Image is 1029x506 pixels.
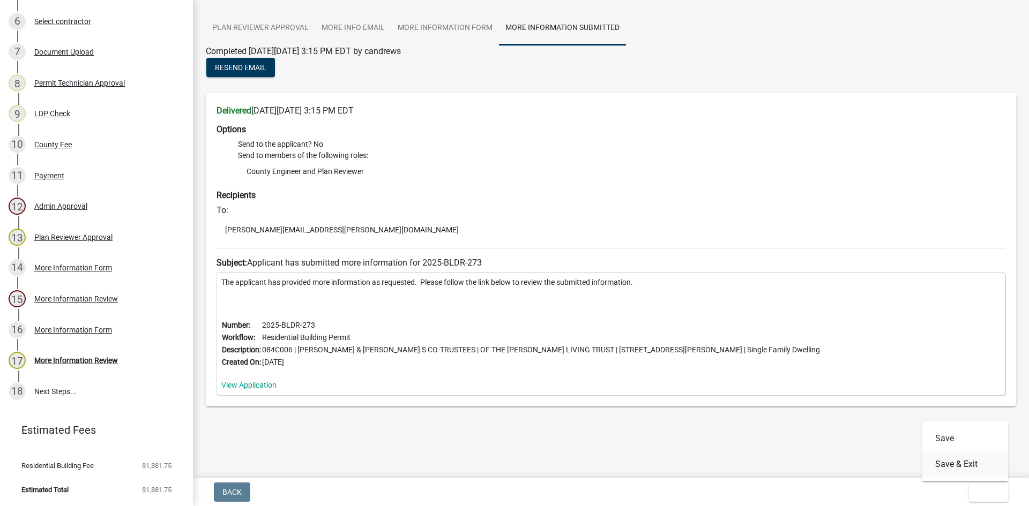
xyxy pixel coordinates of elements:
[34,326,112,334] div: More Information Form
[222,333,255,342] b: Workflow:
[315,11,391,46] a: More Info Email
[34,264,112,271] div: More Information Form
[238,139,1005,150] li: Send to the applicant? No
[9,136,26,153] div: 10
[221,277,1001,288] p: The applicant has provided more information as requested. Please follow the link below to review ...
[217,258,247,268] strong: Subject:
[9,167,26,184] div: 11
[238,150,1005,182] li: Send to members of the following roles:
[217,105,1005,116] h6: [DATE][DATE] 3:15 PM EDT
[217,124,246,134] strong: Options
[978,488,993,496] span: Exit
[21,462,94,469] span: Residential Building Fee
[262,319,821,331] td: 2025-BLDR-273
[217,205,1005,215] h6: To:
[9,13,26,30] div: 6
[142,462,171,469] span: $1,881.75
[34,233,113,241] div: Plan Reviewer Approval
[222,321,250,329] b: Number:
[9,74,26,92] div: 8
[222,345,261,354] b: Description:
[9,229,26,246] div: 13
[9,43,26,61] div: 7
[206,58,275,77] button: Resend Email
[238,163,1005,179] li: County Engineer and Plan Reviewer
[34,295,118,303] div: More Information Review
[969,482,1008,502] button: Exit
[217,222,1005,238] li: [PERSON_NAME][EMAIL_ADDRESS][PERSON_NAME][DOMAIN_NAME]
[391,11,499,46] a: More Information Form
[206,46,401,56] span: Completed [DATE][DATE] 3:15 PM EDT by candrews
[206,11,315,46] a: Plan Reviewer Approval
[222,488,242,496] span: Back
[34,79,125,87] div: Permit Technician Approval
[499,11,626,46] a: More Information Submitted
[21,486,69,493] span: Estimated Total
[215,63,266,72] span: Resend Email
[9,419,176,441] a: Estimated Fees
[34,172,64,179] div: Payment
[262,331,821,344] td: Residential Building Permit
[9,259,26,276] div: 14
[9,383,26,400] div: 18
[34,48,94,56] div: Document Upload
[9,105,26,122] div: 9
[214,482,250,502] button: Back
[222,358,261,366] b: Created On:
[262,344,821,356] td: 084C006 | [PERSON_NAME] & [PERSON_NAME] S CO-TRUSTEES | OF THE [PERSON_NAME] LIVING TRUST | [STRE...
[34,141,72,148] div: County Fee
[922,426,1008,451] button: Save
[217,190,256,200] strong: Recipients
[34,357,118,364] div: More Information Review
[9,198,26,215] div: 12
[262,356,821,368] td: [DATE]
[922,421,1008,481] div: Exit
[9,352,26,369] div: 17
[34,18,91,25] div: Select contractor
[34,202,87,210] div: Admin Approval
[34,110,70,117] div: LDP Check
[922,451,1008,477] button: Save & Exit
[9,290,26,307] div: 15
[217,258,1005,268] h6: Applicant has submitted more information for 2025-BLDR-273
[142,486,171,493] span: $1,881.75
[217,105,251,116] strong: Delivered
[9,321,26,338] div: 16
[221,381,277,389] a: View Application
